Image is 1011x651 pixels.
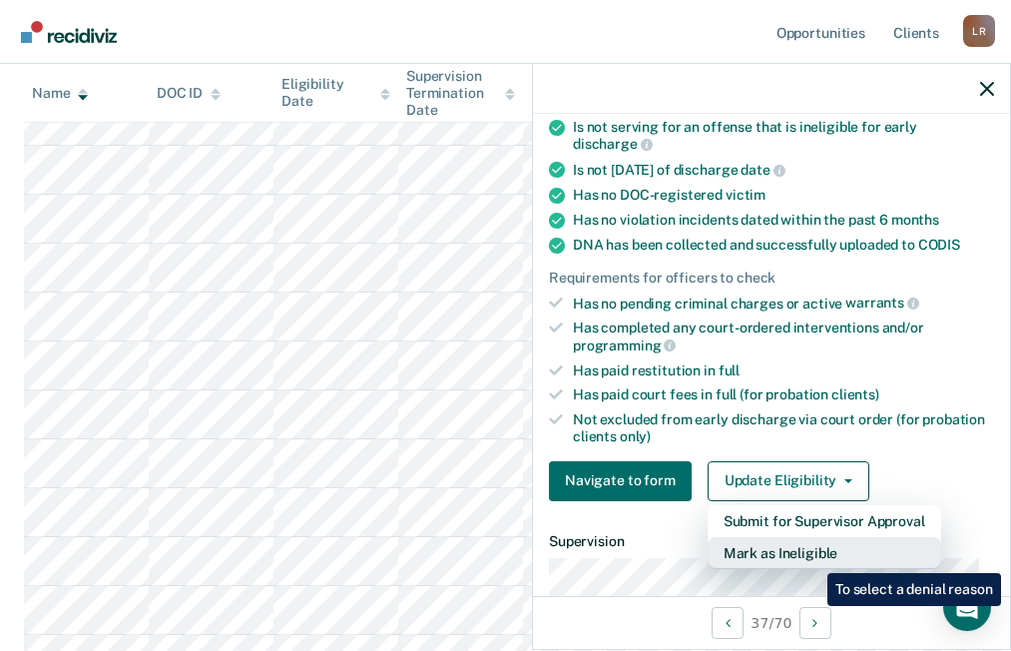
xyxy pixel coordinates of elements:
a: Navigate to form link [549,461,700,501]
dt: Supervision [549,533,994,550]
img: Recidiviz [21,21,117,43]
div: DOC ID [157,85,221,102]
div: Is not [DATE] of discharge [573,161,994,179]
span: victim [726,187,765,203]
span: date [741,162,784,178]
button: Mark as Ineligible [708,537,941,569]
span: only) [620,428,651,444]
span: programming [573,337,676,353]
div: DNA has been collected and successfully uploaded to [573,237,994,254]
button: Previous Opportunity [712,607,744,639]
div: Has completed any court-ordered interventions and/or [573,320,994,353]
div: Has no pending criminal charges or active [573,295,994,313]
button: Update Eligibility [708,461,869,501]
div: Eligibility Date [281,76,390,110]
div: L R [963,15,995,47]
div: Has no violation incidents dated within the past 6 [573,212,994,229]
span: clients) [831,386,879,402]
div: Supervision Termination Date [406,68,515,118]
div: Has paid restitution in [573,362,994,379]
button: Navigate to form [549,461,692,501]
div: Name [32,85,88,102]
div: Requirements for officers to check [549,270,994,287]
button: Submit for Supervisor Approval [708,505,941,537]
div: Is not serving for an offense that is ineligible for early [573,119,994,153]
span: CODIS [918,237,960,253]
span: months [891,212,939,228]
div: Open Intercom Messenger [943,583,991,631]
div: Has no DOC-registered [573,187,994,204]
span: full [719,362,740,378]
div: 37 / 70 [533,596,1010,649]
span: discharge [573,136,653,152]
div: Last Viewed [531,85,628,102]
div: Not excluded from early discharge via court order (for probation clients [573,411,994,445]
button: Profile dropdown button [963,15,995,47]
div: Has paid court fees in full (for probation [573,386,994,403]
span: warrants [845,295,919,311]
button: Next Opportunity [799,607,831,639]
